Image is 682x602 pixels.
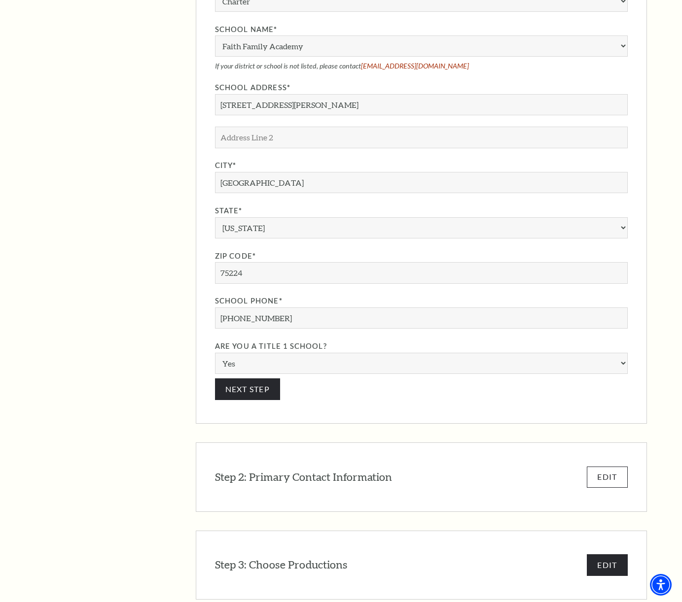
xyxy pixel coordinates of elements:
[215,205,628,217] label: State*
[215,340,628,353] label: Are you a Title 1 School?
[215,24,628,36] label: School Name*
[215,62,628,70] p: If your district or school is not listed, please contact
[215,82,628,94] label: School Address*
[650,574,672,596] div: Accessibility Menu
[215,160,628,172] label: City*
[215,262,628,283] input: #####
[215,378,281,400] button: Next Step
[361,62,469,70] a: [EMAIL_ADDRESS][DOMAIN_NAME]
[215,307,628,329] input: School Phone*
[587,554,627,575] button: EDIT
[215,250,628,263] label: Zip Code*
[215,127,628,148] input: Address Line 2
[215,94,628,115] input: Street Address
[215,557,347,572] h3: Step 3: Choose Productions
[215,469,392,485] h3: Step 2: Primary Contact Information
[215,295,628,307] label: School Phone*
[587,467,627,488] button: EDIT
